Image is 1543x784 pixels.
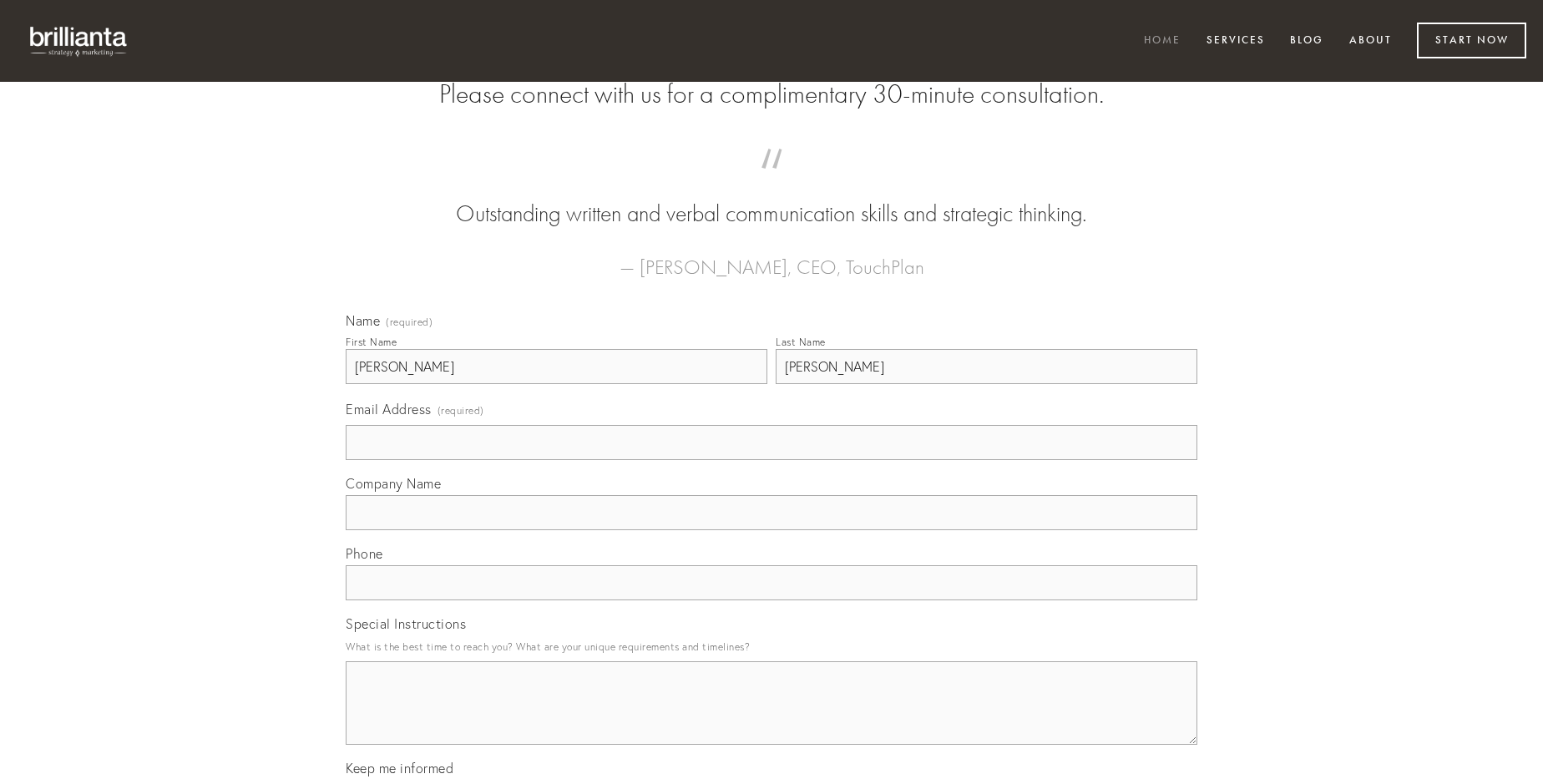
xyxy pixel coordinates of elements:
[1417,23,1526,58] a: Start Now
[1133,28,1191,55] a: Home
[776,336,826,348] div: Last Name
[346,635,1197,658] p: What is the best time to reach you? What are your unique requirements and timelines?
[346,475,441,492] span: Company Name
[346,401,432,417] span: Email Address
[17,17,142,65] img: brillianta - research, strategy, marketing
[346,78,1197,110] h2: Please connect with us for a complimentary 30-minute consultation.
[372,165,1171,198] span: “
[372,230,1171,284] figcaption: — [PERSON_NAME], CEO, TouchPlan
[372,165,1171,230] blockquote: Outstanding written and verbal communication skills and strategic thinking.
[346,615,466,632] span: Special Instructions
[386,317,433,327] span: (required)
[1196,28,1276,55] a: Services
[1279,28,1334,55] a: Blog
[346,760,453,776] span: Keep me informed
[346,336,397,348] div: First Name
[1338,28,1403,55] a: About
[346,545,383,562] span: Phone
[438,399,484,422] span: (required)
[346,312,380,329] span: Name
